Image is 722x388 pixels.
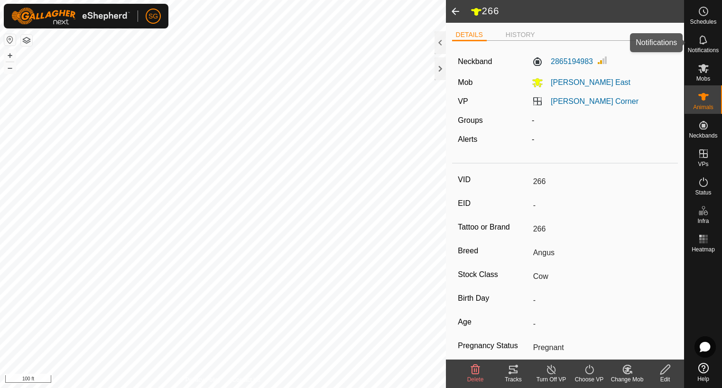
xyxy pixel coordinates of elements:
div: Tracks [494,375,532,384]
button: Map Layers [21,35,32,46]
span: Delete [467,376,484,383]
label: Alerts [458,135,477,143]
label: Pregnancy Status [458,340,529,352]
div: Edit [646,375,684,384]
label: Breed [458,245,529,257]
label: Tattoo or Brand [458,221,529,233]
label: VID [458,174,529,186]
label: Neckband [458,56,492,67]
label: Groups [458,116,482,124]
li: DETAILS [452,30,487,41]
div: - [528,134,676,145]
span: Status [695,190,711,195]
span: [PERSON_NAME] East [543,78,630,86]
span: Notifications [688,47,719,53]
a: Help [685,359,722,386]
span: VPs [698,161,708,167]
label: EID [458,197,529,210]
a: Privacy Policy [185,376,221,384]
img: Gallagher Logo [11,8,130,25]
button: – [4,62,16,74]
label: 2865194983 [532,56,593,67]
button: + [4,50,16,61]
label: Stock Class [458,268,529,281]
a: [PERSON_NAME] Corner [551,97,639,105]
li: HISTORY [502,30,539,40]
span: Neckbands [689,133,717,139]
div: - [528,115,676,126]
a: Contact Us [232,376,260,384]
span: Help [697,376,709,382]
div: Change Mob [608,375,646,384]
span: Schedules [690,19,716,25]
label: Birth Day [458,292,529,305]
label: Age [458,316,529,328]
button: Reset Map [4,34,16,46]
span: Heatmap [692,247,715,252]
img: Signal strength [597,55,608,66]
span: Animals [693,104,713,110]
label: Mob [458,78,472,86]
h2: 266 [471,5,684,18]
span: Infra [697,218,709,224]
div: Choose VP [570,375,608,384]
span: SG [148,11,158,21]
div: Turn Off VP [532,375,570,384]
label: VP [458,97,468,105]
span: Mobs [696,76,710,82]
